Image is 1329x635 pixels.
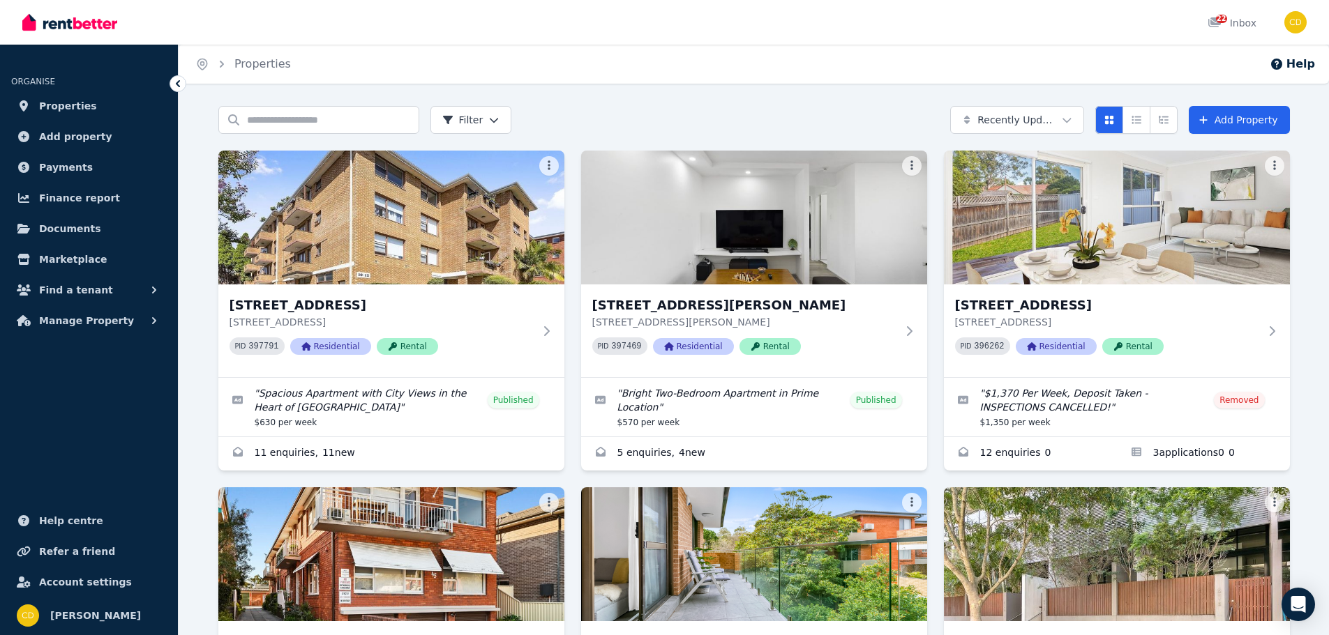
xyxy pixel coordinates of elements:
a: Edit listing: $1,370 Per Week, Deposit Taken - INSPECTIONS CANCELLED! [944,378,1290,436]
p: [STREET_ADDRESS] [230,315,534,329]
button: More options [539,156,559,176]
button: More options [902,493,922,512]
img: 4/45 Gordon St, Brighton-Le-Sands [218,487,564,621]
span: Find a tenant [39,282,113,298]
button: More options [902,156,922,176]
a: Add Property [1189,106,1290,134]
a: Enquiries for 10/52 Weston St, Harris Park [581,437,927,470]
code: 397469 [611,342,641,351]
a: 1/10 Banksia Rd, Caringbah[STREET_ADDRESS][STREET_ADDRESS]PID 397791ResidentialRental [218,151,564,377]
span: Rental [1102,338,1164,355]
span: Residential [653,338,734,355]
code: 397791 [248,342,278,351]
span: [PERSON_NAME] [50,607,141,624]
span: Finance report [39,190,120,206]
img: 6/11 Onslow Pl, Rose Bay [581,487,927,621]
img: Chris Dimitropoulos [1284,11,1307,33]
a: Edit listing: Spacious Apartment with City Views in the Heart of Caringbah [218,378,564,436]
img: 48B Morshead St, North Ryde [944,151,1290,284]
span: Refer a friend [39,543,115,560]
span: ORGANISE [11,77,55,86]
a: Refer a friend [11,537,167,565]
h3: [STREET_ADDRESS][PERSON_NAME] [592,296,896,315]
span: Help centre [39,512,103,529]
button: Recently Updated [950,106,1084,134]
a: 10/52 Weston St, Harris Park[STREET_ADDRESS][PERSON_NAME][STREET_ADDRESS][PERSON_NAME]PID 397469R... [581,151,927,377]
button: More options [1265,156,1284,176]
a: Payments [11,153,167,181]
span: Residential [290,338,371,355]
span: Rental [377,338,438,355]
small: PID [961,342,972,350]
small: PID [598,342,609,350]
a: Marketplace [11,245,167,273]
a: Finance report [11,184,167,212]
span: Marketplace [39,251,107,268]
span: Recently Updated [977,113,1056,127]
h3: [STREET_ADDRESS] [955,296,1259,315]
button: More options [539,493,559,512]
img: 10/52 Weston St, Harris Park [581,151,927,284]
img: 2112/8 Eve St, Erskineville [944,487,1290,621]
span: Add property [39,128,112,145]
a: Add property [11,123,167,151]
div: View options [1095,106,1178,134]
img: 1/10 Banksia Rd, Caringbah [218,151,564,284]
nav: Breadcrumb [179,45,308,84]
a: Documents [11,215,167,243]
span: Rental [739,338,801,355]
span: Filter [442,113,483,127]
button: Manage Property [11,307,167,335]
span: Documents [39,220,101,237]
span: Residential [1016,338,1097,355]
span: Payments [39,159,93,176]
img: RentBetter [22,12,117,33]
button: More options [1265,493,1284,512]
span: 22 [1216,15,1227,23]
a: Applications for 48B Morshead St, North Ryde [1117,437,1290,470]
p: [STREET_ADDRESS] [955,315,1259,329]
a: Account settings [11,568,167,596]
span: Account settings [39,574,132,590]
button: Filter [430,106,512,134]
img: Chris Dimitropoulos [17,604,39,627]
div: Inbox [1208,16,1256,30]
button: Compact list view [1122,106,1150,134]
a: Help centre [11,507,167,535]
a: Edit listing: Bright Two-Bedroom Apartment in Prime Location [581,378,927,436]
a: Properties [234,57,291,70]
a: Enquiries for 1/10 Banksia Rd, Caringbah [218,437,564,470]
button: Expanded list view [1150,106,1178,134]
button: Help [1270,56,1315,72]
a: Properties [11,92,167,120]
a: 48B Morshead St, North Ryde[STREET_ADDRESS][STREET_ADDRESS]PID 396262ResidentialRental [944,151,1290,377]
div: Open Intercom Messenger [1282,588,1315,621]
button: Card view [1095,106,1123,134]
a: Enquiries for 48B Morshead St, North Ryde [944,437,1117,470]
span: Manage Property [39,312,134,329]
p: [STREET_ADDRESS][PERSON_NAME] [592,315,896,329]
h3: [STREET_ADDRESS] [230,296,534,315]
code: 396262 [974,342,1004,351]
button: Find a tenant [11,276,167,304]
span: Properties [39,98,97,114]
small: PID [235,342,246,350]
